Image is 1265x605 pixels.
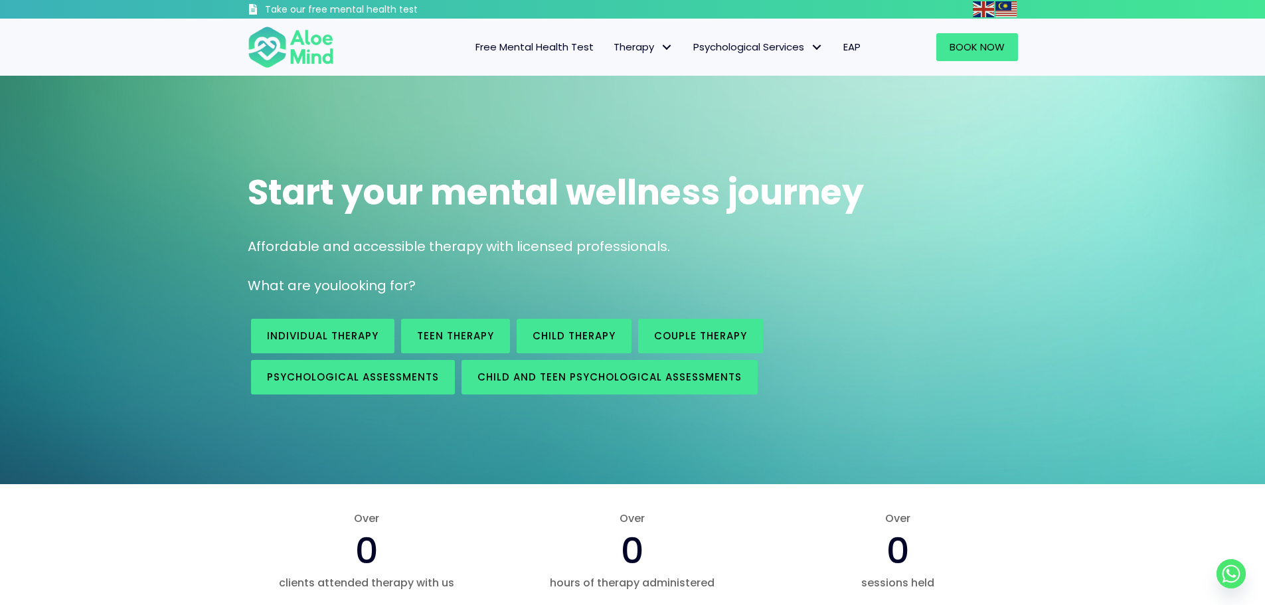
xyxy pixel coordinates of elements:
[833,33,871,61] a: EAP
[248,3,489,19] a: Take our free mental health test
[248,575,487,590] span: clients attended therapy with us
[654,329,747,343] span: Couple therapy
[465,33,604,61] a: Free Mental Health Test
[513,511,752,526] span: Over
[950,40,1005,54] span: Book Now
[995,1,1017,17] img: ms
[251,319,394,353] a: Individual therapy
[683,33,833,61] a: Psychological ServicesPsychological Services: submenu
[886,525,910,576] span: 0
[1217,559,1246,588] a: Whatsapp
[251,360,455,394] a: Psychological assessments
[604,33,683,61] a: TherapyTherapy: submenu
[462,360,758,394] a: Child and Teen Psychological assessments
[401,319,510,353] a: Teen Therapy
[417,329,494,343] span: Teen Therapy
[265,3,489,17] h3: Take our free mental health test
[351,33,871,61] nav: Menu
[693,40,823,54] span: Psychological Services
[657,38,677,57] span: Therapy: submenu
[513,575,752,590] span: hours of therapy administered
[936,33,1018,61] a: Book Now
[248,237,1018,256] p: Affordable and accessible therapy with licensed professionals.
[248,168,864,216] span: Start your mental wellness journey
[843,40,861,54] span: EAP
[355,525,379,576] span: 0
[973,1,994,17] img: en
[475,40,594,54] span: Free Mental Health Test
[477,370,742,384] span: Child and Teen Psychological assessments
[807,38,827,57] span: Psychological Services: submenu
[614,40,673,54] span: Therapy
[973,1,995,17] a: English
[338,276,416,295] span: looking for?
[533,329,616,343] span: Child Therapy
[248,511,487,526] span: Over
[778,511,1017,526] span: Over
[995,1,1018,17] a: Malay
[621,525,644,576] span: 0
[517,319,632,353] a: Child Therapy
[248,25,334,69] img: Aloe mind Logo
[638,319,763,353] a: Couple therapy
[778,575,1017,590] span: sessions held
[248,276,338,295] span: What are you
[267,370,439,384] span: Psychological assessments
[267,329,379,343] span: Individual therapy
